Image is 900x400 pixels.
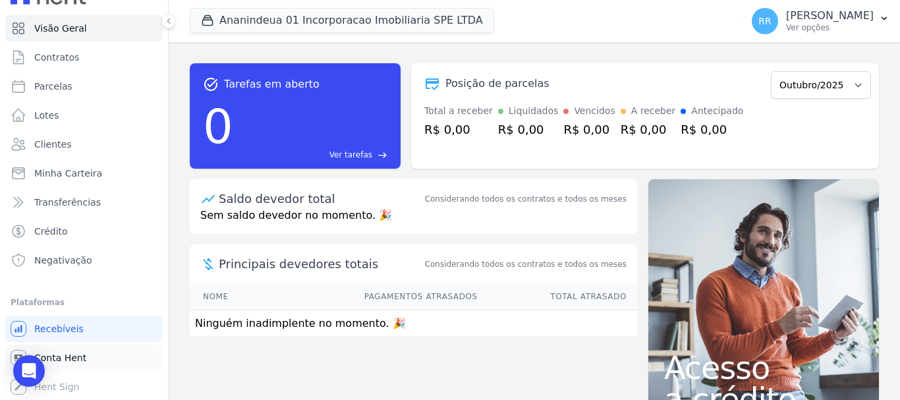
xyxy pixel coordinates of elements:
[11,295,157,310] div: Plataformas
[509,104,559,118] div: Liquidados
[786,9,874,22] p: [PERSON_NAME]
[631,104,676,118] div: A receber
[691,104,743,118] div: Antecipado
[219,190,422,208] div: Saldo devedor total
[34,109,59,122] span: Lotes
[239,149,387,161] a: Ver tarefas east
[574,104,615,118] div: Vencidos
[425,258,627,270] span: Considerando todos os contratos e todos os meses
[378,150,387,160] span: east
[190,208,637,234] p: Sem saldo devedor no momento. 🎉
[5,316,163,342] a: Recebíveis
[563,121,615,138] div: R$ 0,00
[478,283,637,310] th: Total Atrasado
[498,121,559,138] div: R$ 0,00
[34,254,92,267] span: Negativação
[34,51,79,64] span: Contratos
[34,80,72,93] span: Parcelas
[203,76,219,92] span: task_alt
[34,225,68,238] span: Crédito
[445,76,549,92] div: Posição de parcelas
[34,322,84,335] span: Recebíveis
[34,22,87,35] span: Visão Geral
[34,138,71,151] span: Clientes
[621,121,676,138] div: R$ 0,00
[190,8,494,33] button: Ananindeua 01 Incorporacao Imobiliaria SPE LTDA
[5,15,163,42] a: Visão Geral
[203,92,233,161] div: 0
[425,193,627,205] div: Considerando todos os contratos e todos os meses
[424,121,493,138] div: R$ 0,00
[224,76,320,92] span: Tarefas em aberto
[5,189,163,215] a: Transferências
[5,247,163,273] a: Negativação
[190,310,637,337] td: Ninguém inadimplente no momento. 🎉
[269,283,478,310] th: Pagamentos Atrasados
[34,196,101,209] span: Transferências
[5,44,163,71] a: Contratos
[758,16,771,26] span: RR
[190,283,269,310] th: Nome
[5,345,163,371] a: Conta Hent
[13,355,45,387] div: Open Intercom Messenger
[329,149,372,161] span: Ver tarefas
[786,22,874,33] p: Ver opções
[5,218,163,244] a: Crédito
[664,352,863,384] span: Acesso
[741,3,900,40] button: RR [PERSON_NAME] Ver opções
[34,351,86,364] span: Conta Hent
[5,73,163,100] a: Parcelas
[5,160,163,186] a: Minha Carteira
[5,102,163,129] a: Lotes
[5,131,163,157] a: Clientes
[34,167,102,180] span: Minha Carteira
[681,121,743,138] div: R$ 0,00
[424,104,493,118] div: Total a receber
[219,255,422,273] span: Principais devedores totais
